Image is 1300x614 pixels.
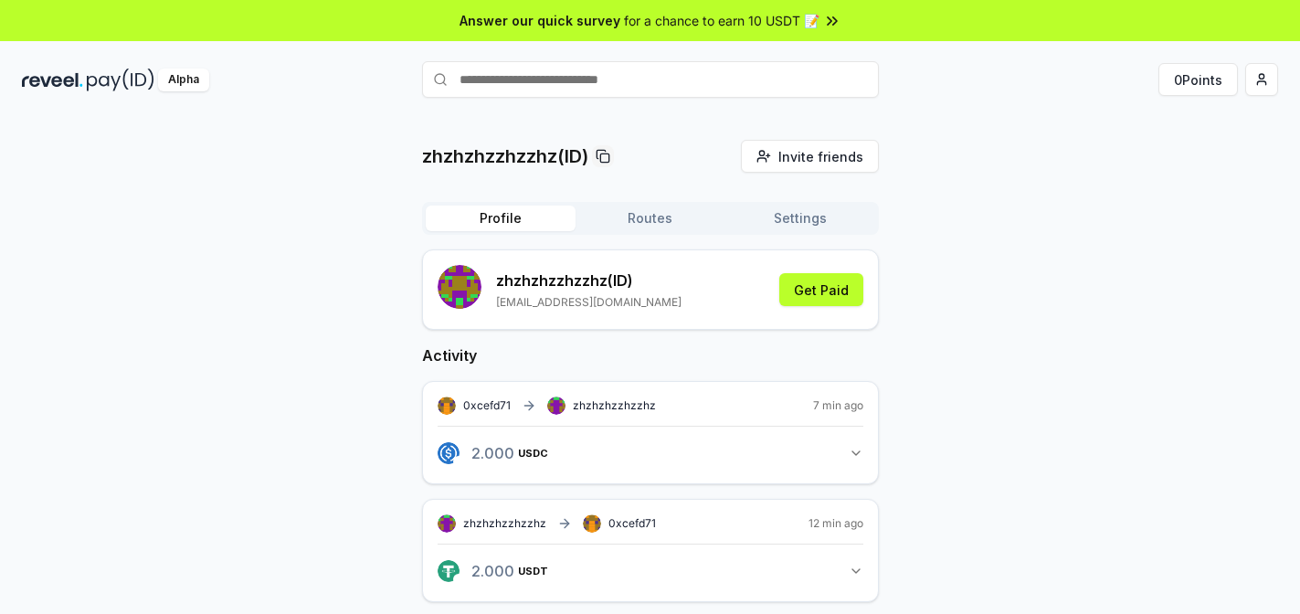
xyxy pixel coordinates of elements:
[518,448,548,459] span: USDC
[573,398,656,413] span: zhzhzhzzhzzhz
[438,442,460,464] img: logo.png
[463,516,546,531] span: zhzhzhzzhzzhz
[438,560,460,582] img: logo.png
[158,69,209,91] div: Alpha
[608,516,656,530] span: 0xcefd71
[518,566,548,577] span: USDT
[496,295,682,310] p: [EMAIL_ADDRESS][DOMAIN_NAME]
[1158,63,1238,96] button: 0Points
[426,206,576,231] button: Profile
[438,438,863,469] button: 2.000USDC
[576,206,725,231] button: Routes
[741,140,879,173] button: Invite friends
[813,398,863,413] span: 7 min ago
[87,69,154,91] img: pay_id
[624,11,819,30] span: for a chance to earn 10 USDT 📝
[22,69,83,91] img: reveel_dark
[460,11,620,30] span: Answer our quick survey
[725,206,875,231] button: Settings
[422,344,879,366] h2: Activity
[778,147,863,166] span: Invite friends
[809,516,863,531] span: 12 min ago
[496,270,682,291] p: zhzhzhzzhzzhz (ID)
[422,143,588,169] p: zhzhzhzzhzzhz(ID)
[463,398,511,412] span: 0xcefd71
[438,556,863,587] button: 2.000USDT
[779,273,863,306] button: Get Paid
